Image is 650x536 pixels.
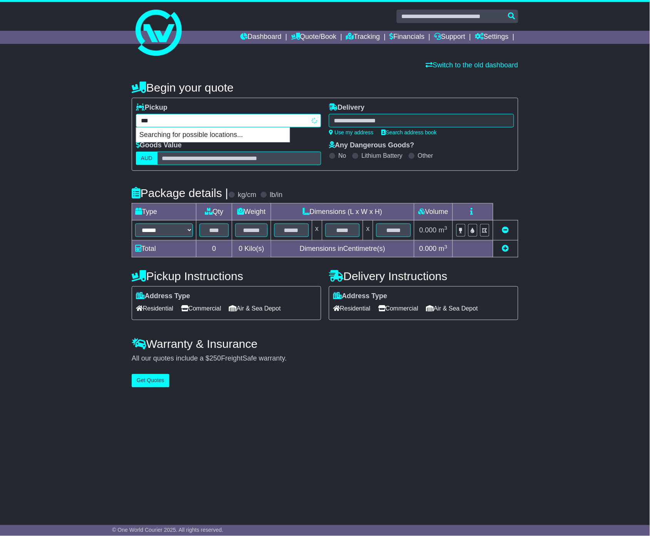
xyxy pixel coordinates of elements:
a: Dashboard [240,31,281,44]
label: Other [418,152,433,159]
span: Commercial [181,302,221,314]
label: Lithium Battery [362,152,403,159]
td: Volume [414,204,452,220]
h4: Begin your quote [132,81,518,94]
td: Dimensions in Centimetre(s) [271,240,414,257]
a: Use my address [329,129,374,135]
span: 0.000 [419,226,437,234]
label: Goods Value [136,141,182,150]
td: Qty [196,204,232,220]
span: Air & Sea Depot [426,302,478,314]
span: Air & Sea Depot [229,302,281,314]
h4: Package details | [132,187,228,199]
td: Total [132,240,196,257]
span: Residential [333,302,370,314]
a: Search address book [381,129,437,135]
button: Get Quotes [132,374,169,387]
label: lb/in [270,191,283,199]
p: Searching for possible locations... [136,128,290,142]
label: No [338,152,346,159]
a: Switch to the old dashboard [426,61,518,69]
span: 0.000 [419,245,437,252]
td: x [312,220,322,240]
a: Settings [475,31,509,44]
h4: Delivery Instructions [329,270,518,282]
td: Kilo(s) [232,240,271,257]
span: Residential [136,302,173,314]
span: 250 [209,354,221,362]
div: All our quotes include a $ FreightSafe warranty. [132,354,518,363]
td: x [363,220,373,240]
a: Financials [390,31,425,44]
td: Dimensions (L x W x H) [271,204,414,220]
span: 0 [239,245,243,252]
label: Address Type [136,292,190,301]
td: 0 [196,240,232,257]
span: © One World Courier 2025. All rights reserved. [112,527,223,533]
a: Support [434,31,466,44]
a: Tracking [346,31,380,44]
a: Add new item [502,245,509,252]
td: Type [132,204,196,220]
h4: Pickup Instructions [132,270,321,282]
label: Address Type [333,292,387,301]
span: m [439,226,447,234]
span: m [439,245,447,252]
label: Pickup [136,104,168,112]
label: kg/cm [238,191,256,199]
a: Remove this item [502,226,509,234]
label: Delivery [329,104,365,112]
td: Weight [232,204,271,220]
sup: 3 [444,244,447,250]
sup: 3 [444,225,447,231]
typeahead: Please provide city [136,114,321,127]
label: Any Dangerous Goods? [329,141,414,150]
a: Quote/Book [291,31,337,44]
span: Commercial [378,302,418,314]
label: AUD [136,152,157,165]
h4: Warranty & Insurance [132,337,518,350]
